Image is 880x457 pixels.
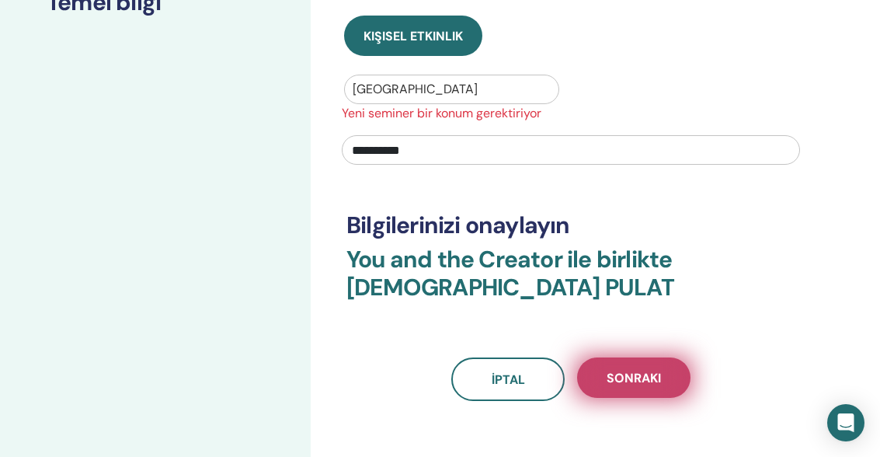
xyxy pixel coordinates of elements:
[363,28,463,44] span: Kişisel Etkinlik
[332,104,809,123] span: Yeni seminer bir konum gerektiriyor
[607,370,661,386] span: Sonraki
[577,358,690,398] button: Sonraki
[451,358,565,401] a: İptal
[492,372,525,388] span: İptal
[827,404,864,441] div: Open Intercom Messenger
[346,211,795,239] h3: Bilgilerinizi onaylayın
[346,246,795,320] h3: You and the Creator ile birlikte [DEMOGRAPHIC_DATA] PULAT
[344,16,482,56] button: Kişisel Etkinlik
